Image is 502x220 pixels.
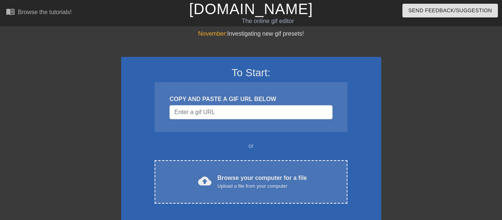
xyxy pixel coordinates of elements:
div: Upload a file from your computer [217,182,307,190]
span: cloud_upload [198,174,211,188]
h3: To Start: [131,67,372,79]
input: Username [169,105,332,119]
div: COPY AND PASTE A GIF URL BELOW [169,95,332,104]
span: menu_book [6,7,15,16]
div: The online gif editor [171,17,365,26]
div: Investigating new gif presets! [121,29,381,38]
div: Browse the tutorials! [18,9,72,15]
a: Browse the tutorials! [6,7,72,19]
div: or [140,142,362,151]
span: November: [198,30,227,37]
span: Send Feedback/Suggestion [408,6,492,15]
a: [DOMAIN_NAME] [189,1,313,17]
button: Send Feedback/Suggestion [402,4,498,17]
div: Browse your computer for a file [217,174,307,190]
